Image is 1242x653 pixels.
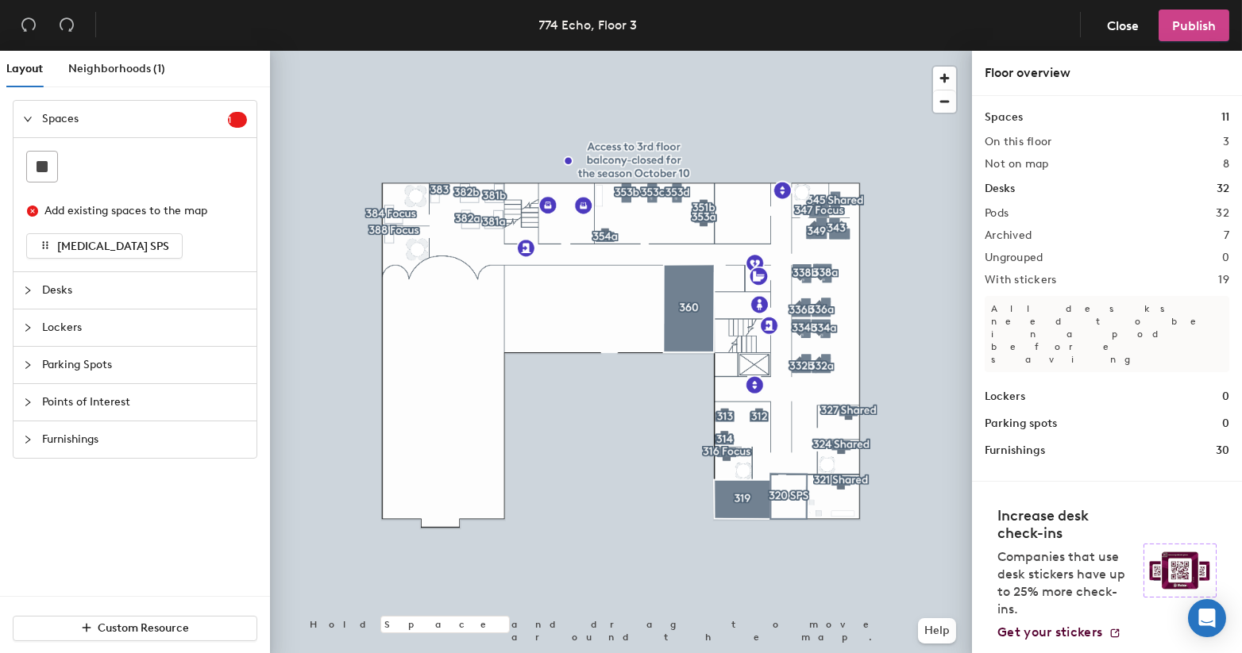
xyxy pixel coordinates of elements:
h2: 19 [1218,274,1229,286]
span: Lockers [42,309,247,346]
h1: 32 [1217,180,1229,198]
button: Help [918,618,956,643]
button: Undo (⌘ + Z) [13,10,44,41]
span: Neighborhoods (1) [68,62,165,75]
h2: 3 [1223,136,1229,148]
span: [MEDICAL_DATA] SPS [57,240,169,253]
div: 774 Echo, Floor 3 [539,15,638,35]
span: collapsed [23,398,33,407]
div: Open Intercom Messenger [1188,599,1226,637]
span: Spaces [42,101,228,137]
h2: 7 [1224,229,1229,242]
span: collapsed [23,360,33,370]
span: collapsed [23,323,33,332]
h1: 0 [1222,388,1229,405]
span: Publish [1172,18,1216,33]
h1: Furnishings [985,442,1045,459]
span: expanded [23,114,33,124]
p: Companies that use desk stickers have up to 25% more check-ins. [997,548,1134,618]
h2: Ungrouped [985,252,1043,264]
h1: 30 [1216,442,1229,459]
h1: Spaces [985,109,1023,126]
h2: Archived [985,229,1032,242]
a: Get your stickers [997,624,1121,640]
sup: 1 [228,112,247,128]
button: [MEDICAL_DATA] SPS [26,233,183,259]
img: Sticker logo [1144,544,1217,597]
button: Custom Resource [13,616,257,641]
button: Publish [1159,10,1229,41]
h1: 11 [1221,109,1229,126]
span: collapsed [23,435,33,444]
span: close-circle [27,206,38,217]
h2: With stickers [985,274,1057,286]
span: collapsed [23,286,33,295]
span: Layout [6,62,43,75]
h2: 8 [1223,158,1229,171]
span: 1 [228,114,247,125]
span: Custom Resource [98,621,190,635]
span: Desks [42,272,247,309]
span: undo [21,17,37,33]
h4: Increase desk check-ins [997,507,1134,542]
h1: Desks [985,180,1015,198]
h1: Lockers [985,388,1025,405]
p: All desks need to be in a pod before saving [985,296,1229,372]
span: Close [1107,18,1139,33]
h2: 32 [1216,207,1229,220]
h2: 0 [1222,252,1229,264]
button: Redo (⌘ + ⇧ + Z) [51,10,83,41]
div: Add existing spaces to the map [44,202,233,220]
h2: On this floor [985,136,1052,148]
h1: 0 [1222,415,1229,432]
span: Parking Spots [42,347,247,383]
div: Floor overview [985,63,1229,83]
button: Close [1093,10,1152,41]
h2: Pods [985,207,1009,220]
span: Points of Interest [42,384,247,421]
h2: Not on map [985,158,1049,171]
span: Get your stickers [997,624,1102,640]
h1: Parking spots [985,415,1057,432]
span: Furnishings [42,421,247,458]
